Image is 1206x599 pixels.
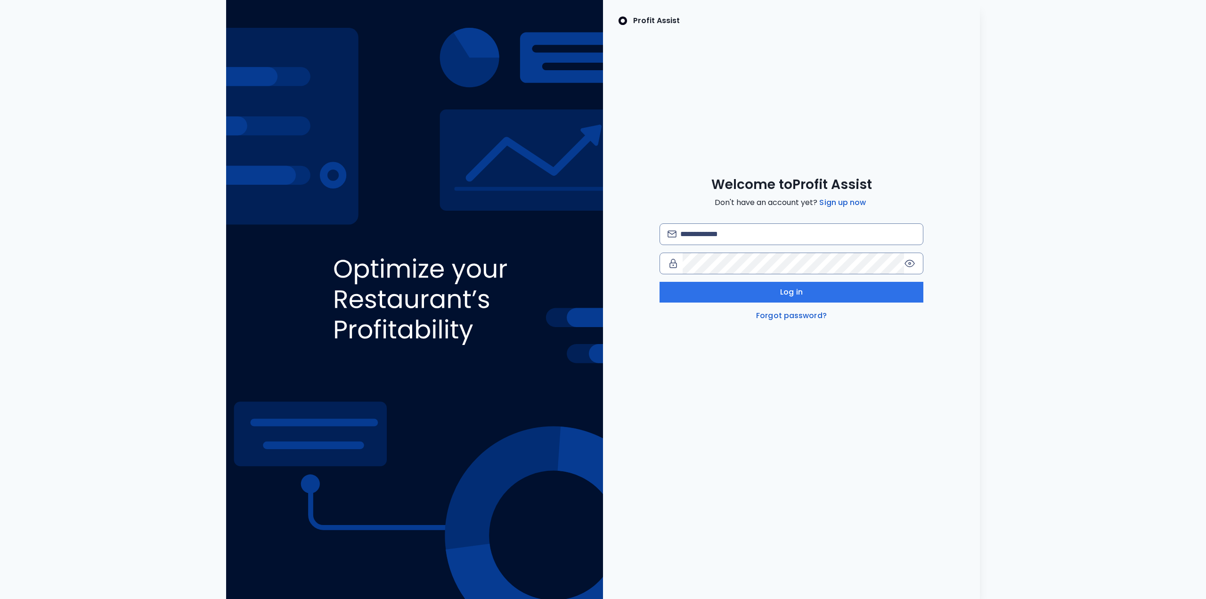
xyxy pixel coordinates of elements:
[711,176,872,193] span: Welcome to Profit Assist
[660,282,923,303] button: Log in
[668,230,676,238] img: email
[633,15,680,26] p: Profit Assist
[618,15,627,26] img: SpotOn Logo
[780,287,803,298] span: Log in
[715,197,868,208] span: Don't have an account yet?
[754,310,829,321] a: Forgot password?
[817,197,868,208] a: Sign up now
